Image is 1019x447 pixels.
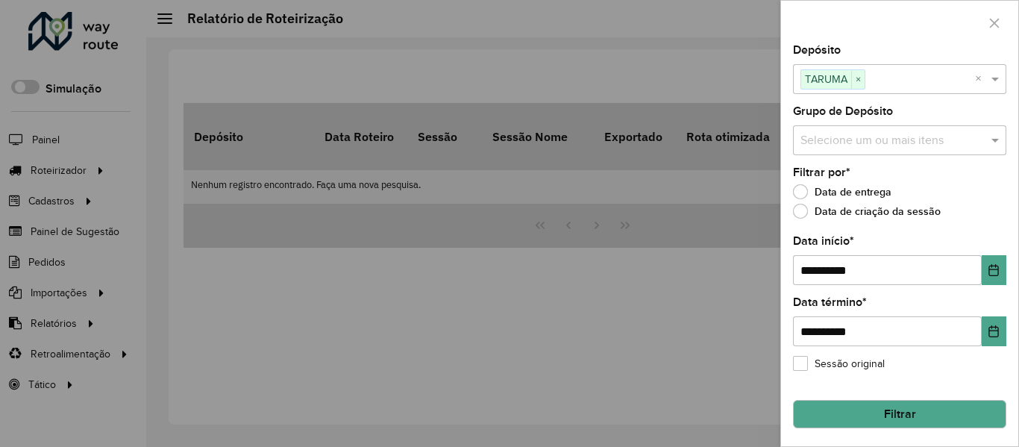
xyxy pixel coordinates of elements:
[793,232,854,250] label: Data início
[982,255,1006,285] button: Choose Date
[793,184,891,199] label: Data de entrega
[793,356,885,372] label: Sessão original
[793,204,941,219] label: Data de criação da sessão
[982,316,1006,346] button: Choose Date
[793,102,893,120] label: Grupo de Depósito
[793,163,850,181] label: Filtrar por
[851,71,865,89] span: ×
[793,293,867,311] label: Data término
[801,70,851,88] span: TARUMA
[975,70,988,88] span: Clear all
[793,400,1006,428] button: Filtrar
[793,41,841,59] label: Depósito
